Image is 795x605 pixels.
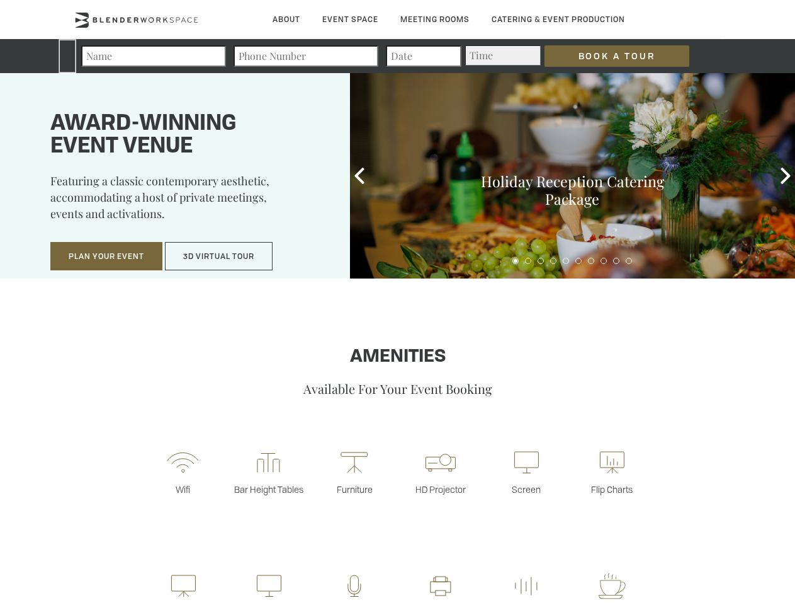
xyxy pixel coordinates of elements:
p: Screen [483,483,569,495]
input: Book a Tour [544,45,689,67]
h1: Amenities [40,347,755,367]
h1: Award-winning event venue [50,113,319,158]
p: Featuring a classic contemporary aesthetic, accommodating a host of private meetings, events and ... [50,173,319,231]
p: HD Projector [398,483,483,495]
p: Available For Your Event Booking [40,380,755,397]
a: Holiday Reception Catering Package [481,171,664,209]
input: Name [81,45,226,67]
p: Flip Charts [569,483,655,495]
input: Phone Number [234,45,378,67]
button: 3D Virtual Tour [165,242,273,271]
input: Date [386,45,461,67]
button: Plan Your Event [50,242,162,271]
p: Bar Height Tables [226,483,312,495]
p: Furniture [312,483,397,495]
iframe: Chat Widget [732,544,795,605]
p: Wifi [140,483,225,495]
